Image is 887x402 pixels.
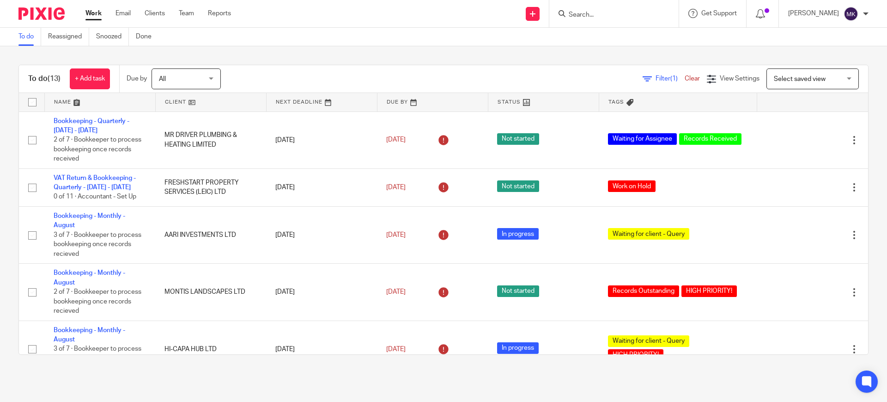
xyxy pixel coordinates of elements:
span: 3 of 7 · Bookkeeper to process bookkeeping once records recieved [54,346,141,371]
h1: To do [28,74,61,84]
span: Select saved view [774,76,826,82]
a: Reassigned [48,28,89,46]
img: svg%3E [844,6,858,21]
span: 2 of 7 · Bookkeeper to process bookkeeping once records recieved [54,289,141,314]
td: MR DRIVER PLUMBING & HEATING LIMITED [155,111,266,168]
p: [PERSON_NAME] [788,9,839,18]
td: MONTIS LANDSCAPES LTD [155,264,266,321]
span: Not started [497,180,539,192]
a: Done [136,28,158,46]
span: 2 of 7 · Bookkeeper to process bookkeeping once records received [54,136,141,162]
span: Records Outstanding [608,285,679,297]
a: Bookkeeping - Quarterly - [DATE] - [DATE] [54,118,129,134]
span: [DATE] [386,346,406,353]
a: Bookkeeping - Monthly - August [54,213,125,229]
span: Work on Hold [608,180,656,192]
span: Waiting for Assignee [608,133,677,145]
a: + Add task [70,68,110,89]
a: Bookkeeping - Monthly - August [54,270,125,285]
a: VAT Return & Bookkeeping - Quarterly - [DATE] - [DATE] [54,175,136,191]
td: AARI INVESTMENTS LTD [155,207,266,264]
a: Clear [685,75,700,82]
a: Reports [208,9,231,18]
span: (13) [48,75,61,82]
a: Snoozed [96,28,129,46]
span: In progress [497,228,539,240]
a: To do [18,28,41,46]
span: Not started [497,133,539,145]
span: In progress [497,342,539,354]
td: [DATE] [266,207,377,264]
a: Clients [145,9,165,18]
a: Bookkeeping - Monthly - August [54,327,125,343]
td: FRESHSTART PROPERTY SERVICES (LEIC) LTD [155,168,266,206]
span: 3 of 7 · Bookkeeper to process bookkeeping once records recieved [54,232,141,257]
p: Due by [127,74,147,83]
span: [DATE] [386,136,406,143]
td: [DATE] [266,168,377,206]
span: [DATE] [386,232,406,238]
a: Work [85,9,102,18]
span: [DATE] [386,289,406,295]
a: Team [179,9,194,18]
img: Pixie [18,7,65,20]
span: All [159,76,166,82]
span: Tags [608,99,624,105]
td: [DATE] [266,111,377,168]
span: Not started [497,285,539,297]
span: 0 of 11 · Accountant - Set Up [54,194,136,200]
a: Email [115,9,131,18]
span: Records Received [679,133,741,145]
span: Waiting for client - Query [608,228,689,240]
span: [DATE] [386,184,406,191]
td: [DATE] [266,321,377,377]
span: (1) [670,75,678,82]
td: [DATE] [266,264,377,321]
span: Get Support [701,10,737,17]
span: HIGH PRIORITY! [608,349,663,361]
span: Waiting for client - Query [608,335,689,347]
span: HIGH PRIORITY! [681,285,737,297]
td: HI-CAPA HUB LTD [155,321,266,377]
span: View Settings [720,75,759,82]
span: Filter [656,75,685,82]
input: Search [568,11,651,19]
